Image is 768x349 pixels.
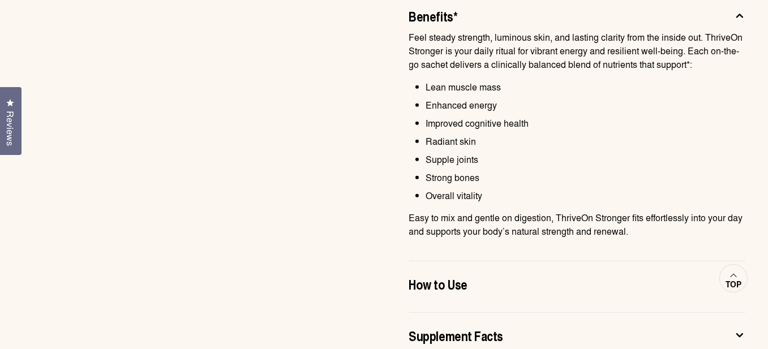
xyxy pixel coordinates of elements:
[426,117,746,130] li: Improved cognitive health
[409,211,746,238] p: Easy to mix and gentle on digestion, ThriveOn Stronger fits effortlessly into your day and suppor...
[426,80,746,94] li: Lean muscle mass
[409,7,746,31] button: Benefits*
[409,31,746,71] p: Feel steady strength, luminous skin, and lasting clarity from the inside out. ThriveOn Stronger i...
[426,135,746,148] li: Radiant skin
[409,275,746,299] button: How to Use
[409,326,503,344] span: Supplement Facts
[426,189,746,202] li: Overall vitality
[409,275,467,293] span: How to Use
[409,31,746,247] div: Benefits*
[426,171,746,184] li: Strong bones
[409,7,458,25] span: Benefits*
[726,279,741,290] span: Top
[426,98,746,112] li: Enhanced energy
[426,153,746,166] li: Supple joints
[3,111,18,146] span: Reviews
